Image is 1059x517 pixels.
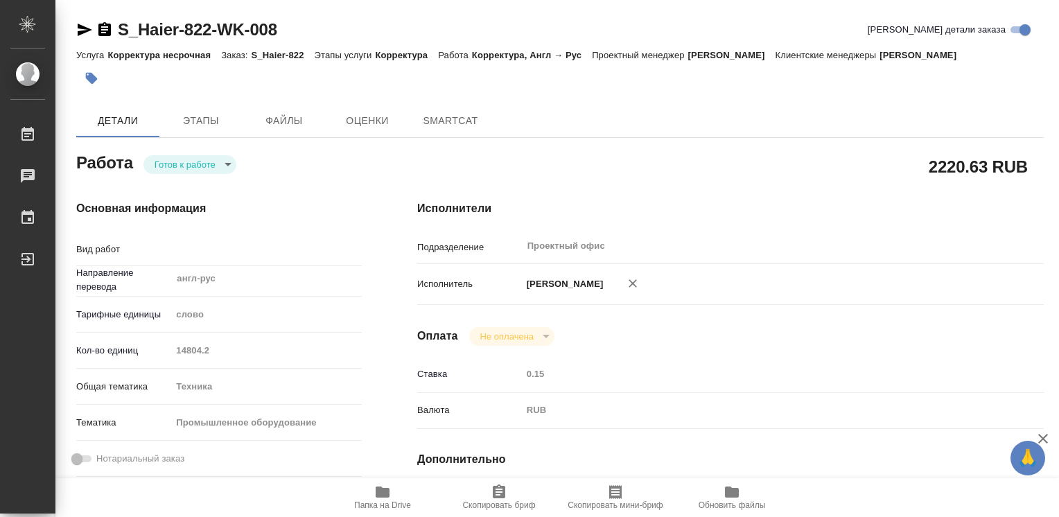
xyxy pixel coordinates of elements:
p: Клиентские менеджеры [776,50,880,60]
button: Не оплачена [476,331,538,342]
span: Этапы [168,112,234,130]
p: Корректура, Англ → Рус [472,50,592,60]
button: Скопировать ссылку [96,21,113,38]
h4: Исполнители [417,200,1044,217]
input: Пустое поле [171,340,362,360]
button: Добавить тэг [76,63,107,94]
h4: Дополнительно [417,451,1044,468]
h4: Оплата [417,328,458,344]
button: Скопировать ссылку для ЯМессенджера [76,21,93,38]
p: Проектный менеджер [592,50,688,60]
button: 🙏 [1010,441,1045,475]
h2: Работа [76,149,133,174]
p: Услуга [76,50,107,60]
button: Скопировать мини-бриф [557,478,674,517]
p: [PERSON_NAME] [879,50,967,60]
p: Корректура [375,50,438,60]
p: Корректура несрочная [107,50,221,60]
div: слово [171,303,362,326]
div: Промышленное оборудование [171,411,362,435]
span: Нотариальный заказ [96,452,184,466]
p: Подразделение [417,240,522,254]
p: Валюта [417,403,522,417]
button: Скопировать бриф [441,478,557,517]
p: [PERSON_NAME] [688,50,776,60]
p: Тематика [76,416,171,430]
p: Этапы услуги [315,50,376,60]
span: Скопировать мини-бриф [568,500,663,510]
p: Заказ: [221,50,251,60]
span: 🙏 [1016,444,1040,473]
p: Общая тематика [76,380,171,394]
h4: Основная информация [76,200,362,217]
button: Папка на Drive [324,478,441,517]
button: Удалить исполнителя [618,268,648,299]
span: Обновить файлы [699,500,766,510]
p: Исполнитель [417,277,522,291]
span: Скопировать бриф [462,500,535,510]
input: Пустое поле [522,364,992,384]
p: Работа [438,50,472,60]
span: Файлы [251,112,317,130]
span: [PERSON_NAME] детали заказа [868,23,1006,37]
p: [PERSON_NAME] [522,277,604,291]
div: Готов к работе [469,327,554,346]
p: Тарифные единицы [76,308,171,322]
span: Папка на Drive [354,500,411,510]
p: Вид работ [76,243,171,256]
p: S_Haier-822 [252,50,315,60]
button: Обновить файлы [674,478,790,517]
h2: 2220.63 RUB [929,155,1028,178]
p: Направление перевода [76,266,171,294]
button: Готов к работе [150,159,220,170]
span: SmartCat [417,112,484,130]
a: S_Haier-822-WK-008 [118,20,277,39]
span: Детали [85,112,151,130]
p: Ставка [417,367,522,381]
div: Готов к работе [143,155,236,174]
p: Кол-во единиц [76,344,171,358]
div: Техника [171,375,362,398]
div: RUB [522,398,992,422]
span: Оценки [334,112,401,130]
